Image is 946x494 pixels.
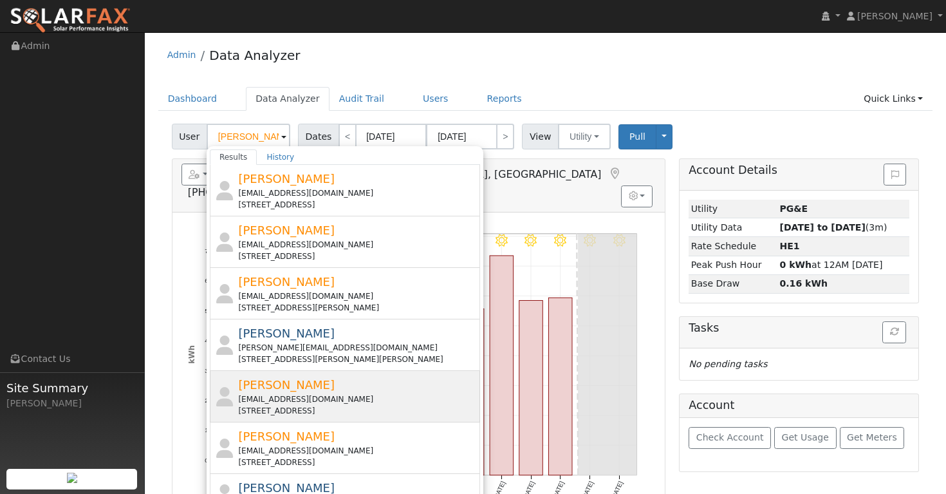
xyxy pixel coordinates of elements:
[167,50,196,60] a: Admin
[210,149,257,165] a: Results
[158,87,227,111] a: Dashboard
[238,239,477,251] div: [EMAIL_ADDRESS][DOMAIN_NAME]
[205,277,214,284] text: 6.5
[519,300,543,475] rect: onclick=""
[522,124,559,149] span: View
[779,222,865,233] strong: [DATE] to [DATE]
[847,432,897,442] span: Get Meters
[629,131,645,142] span: Pull
[6,379,138,397] span: Site Summary
[779,241,799,251] strong: L
[298,124,339,149] span: Dates
[607,167,622,180] a: Map
[779,260,812,270] strong: 0 kWh
[460,309,484,475] rect: onclick=""
[238,172,335,185] span: [PERSON_NAME]
[238,354,477,365] div: [STREET_ADDRESS][PERSON_NAME][PERSON_NAME]
[238,199,477,211] div: [STREET_ADDRESS]
[238,445,477,457] div: [EMAIL_ADDRESS][DOMAIN_NAME]
[854,87,932,111] a: Quick Links
[205,307,214,314] text: 5.5
[205,457,214,464] text: 0.5
[689,256,777,274] td: Peak Push Hour
[524,234,537,247] i: 8/24 - Clear
[205,337,214,344] text: 4.5
[205,426,214,433] text: 1.5
[67,473,77,483] img: retrieve
[6,397,138,410] div: [PERSON_NAME]
[840,427,905,449] button: Get Meters
[238,251,477,262] div: [STREET_ADDRESS]
[238,302,477,314] div: [STREET_ADDRESS][PERSON_NAME]
[696,432,764,442] span: Check Account
[257,149,304,165] a: History
[689,399,734,412] h5: Account
[618,124,656,149] button: Pull
[884,164,906,185] button: Issue History
[238,327,335,340] span: [PERSON_NAME]
[777,256,909,274] td: at 12AM [DATE]
[689,218,777,237] td: Utility Data
[10,7,131,34] img: SolarFax
[187,345,196,364] text: kWh
[689,200,777,218] td: Utility
[782,432,829,442] span: Get Usage
[413,87,458,111] a: Users
[554,234,566,247] i: 8/25 - Clear
[205,366,214,374] text: 3.5
[490,256,514,475] rect: onclick=""
[779,204,808,214] strong: ID: 17220065, authorized: 08/25/25
[205,247,214,254] text: 7.5
[496,124,514,149] a: >
[238,275,335,289] span: [PERSON_NAME]
[329,87,394,111] a: Audit Trail
[238,405,477,417] div: [STREET_ADDRESS]
[689,164,909,177] h5: Account Details
[689,427,771,449] button: Check Account
[238,187,477,199] div: [EMAIL_ADDRESS][DOMAIN_NAME]
[339,124,357,149] a: <
[246,87,329,111] a: Data Analyzer
[238,378,335,392] span: [PERSON_NAME]
[381,168,602,180] span: [GEOGRAPHIC_DATA], [GEOGRAPHIC_DATA]
[558,124,611,149] button: Utility
[689,359,767,369] i: No pending tasks
[238,430,335,443] span: [PERSON_NAME]
[205,397,214,404] text: 2.5
[774,427,837,449] button: Get Usage
[548,298,572,475] rect: onclick=""
[207,124,290,149] input: Select a User
[689,321,909,335] h5: Tasks
[857,11,932,21] span: [PERSON_NAME]
[882,321,906,343] button: Refresh
[689,274,777,293] td: Base Draw
[238,342,477,354] div: [PERSON_NAME][EMAIL_ADDRESS][DOMAIN_NAME]
[478,87,532,111] a: Reports
[238,290,477,302] div: [EMAIL_ADDRESS][DOMAIN_NAME]
[779,222,887,233] span: (3m)
[188,186,281,198] span: [PHONE_NUMBER]
[496,234,508,247] i: 8/23 - Clear
[238,457,477,468] div: [STREET_ADDRESS]
[689,237,777,256] td: Rate Schedule
[172,124,207,149] span: User
[238,394,477,405] div: [EMAIL_ADDRESS][DOMAIN_NAME]
[779,278,828,289] strong: 0.16 kWh
[209,48,300,63] a: Data Analyzer
[238,223,335,237] span: [PERSON_NAME]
